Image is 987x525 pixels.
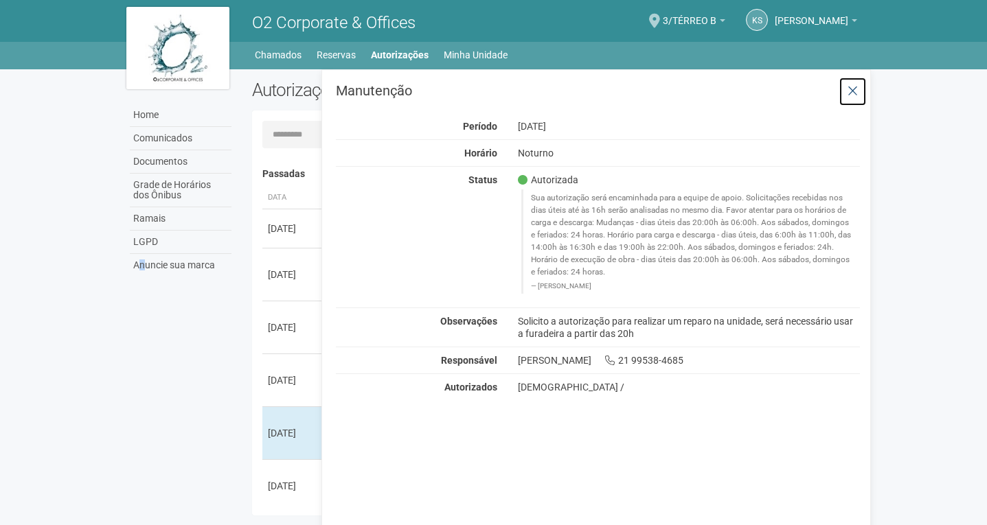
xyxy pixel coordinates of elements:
span: Karen Santos Bezerra [775,2,848,26]
div: [DATE] [508,120,871,132]
a: Documentos [130,150,231,174]
a: 3/TÉRREO B [663,17,725,28]
div: Noturno [508,147,871,159]
strong: Horário [464,148,497,159]
span: Autorizada [518,174,578,186]
img: logo.jpg [126,7,229,89]
h2: Autorizações [252,80,546,100]
footer: [PERSON_NAME] [531,281,853,291]
a: Minha Unidade [444,45,508,65]
div: [PERSON_NAME] 21 99538-4685 [508,354,871,366]
blockquote: Sua autorização será encaminhada para a equipe de apoio. Solicitações recebidas nos dias úteis at... [521,189,861,293]
a: [PERSON_NAME] [775,17,857,28]
strong: Observações [440,316,497,327]
a: Grade de Horários dos Ônibus [130,174,231,207]
span: O2 Corporate & Offices [252,13,416,32]
a: Chamados [255,45,302,65]
div: [DATE] [268,222,319,235]
div: [DATE] [268,320,319,334]
strong: Autorizados [444,382,497,393]
div: Solicito a autorização para realizar um reparo na unidade, será necessário usar a furadeira a par... [508,315,871,340]
h4: Passadas [262,169,851,179]
div: [DATE] [268,479,319,493]
a: Autorizações [371,45,429,65]
a: Reservas [317,45,356,65]
th: Data [262,187,324,209]
a: Comunicados [130,127,231,150]
a: KS [746,9,768,31]
a: LGPD [130,231,231,254]
a: Anuncie sua marca [130,254,231,277]
strong: Responsável [441,355,497,366]
div: [DATE] [268,426,319,440]
strong: Período [463,121,497,132]
a: Ramais [130,207,231,231]
span: 3/TÉRREO B [663,2,716,26]
div: [DATE] [268,268,319,281]
a: Home [130,104,231,127]
div: [DATE] [268,373,319,387]
strong: Status [468,174,497,185]
div: [DEMOGRAPHIC_DATA] / [518,381,861,393]
h3: Manutenção [336,84,860,97]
